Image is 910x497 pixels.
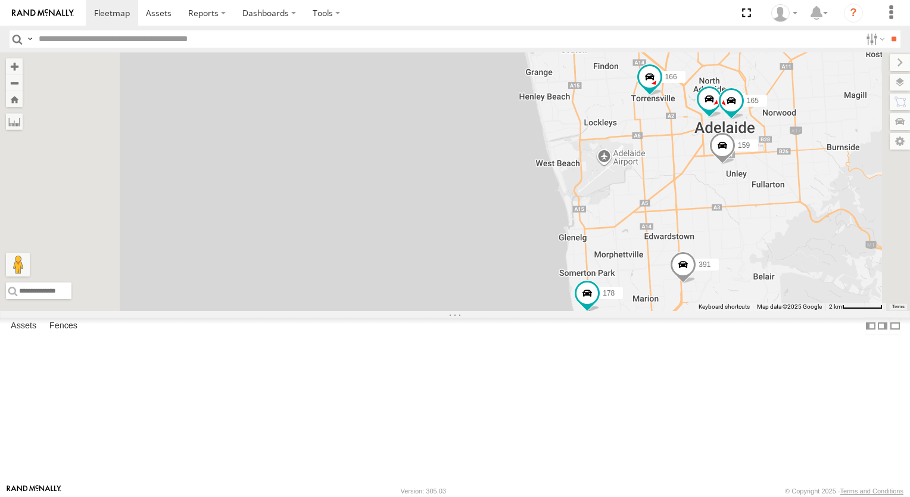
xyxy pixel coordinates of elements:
label: Assets [5,318,42,334]
button: Keyboard shortcuts [699,303,750,311]
button: Zoom out [6,74,23,91]
button: Map Scale: 2 km per 64 pixels [825,303,886,311]
label: Fences [43,318,83,334]
span: 2 km [829,303,842,310]
div: Version: 305.03 [401,487,446,495]
span: 159 [738,141,750,150]
a: Terms [892,305,905,309]
label: Dock Summary Table to the Left [865,318,877,335]
a: Visit our Website [7,485,61,497]
button: Drag Pegman onto the map to open Street View [6,253,30,277]
div: © Copyright 2025 - [785,487,903,495]
button: Zoom in [6,58,23,74]
label: Hide Summary Table [889,318,901,335]
span: 391 [699,260,710,269]
div: Kellie Roberts [767,4,802,22]
span: 178 [603,290,615,298]
span: 166 [665,73,677,81]
label: Measure [6,113,23,130]
label: Search Query [25,30,35,48]
label: Map Settings [890,133,910,150]
span: Map data ©2025 Google [757,303,822,310]
span: 165 [747,97,759,105]
img: rand-logo.svg [12,9,74,17]
label: Search Filter Options [861,30,887,48]
a: Terms and Conditions [840,487,903,495]
button: Zoom Home [6,91,23,107]
label: Dock Summary Table to the Right [877,318,889,335]
i: ? [844,4,863,23]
